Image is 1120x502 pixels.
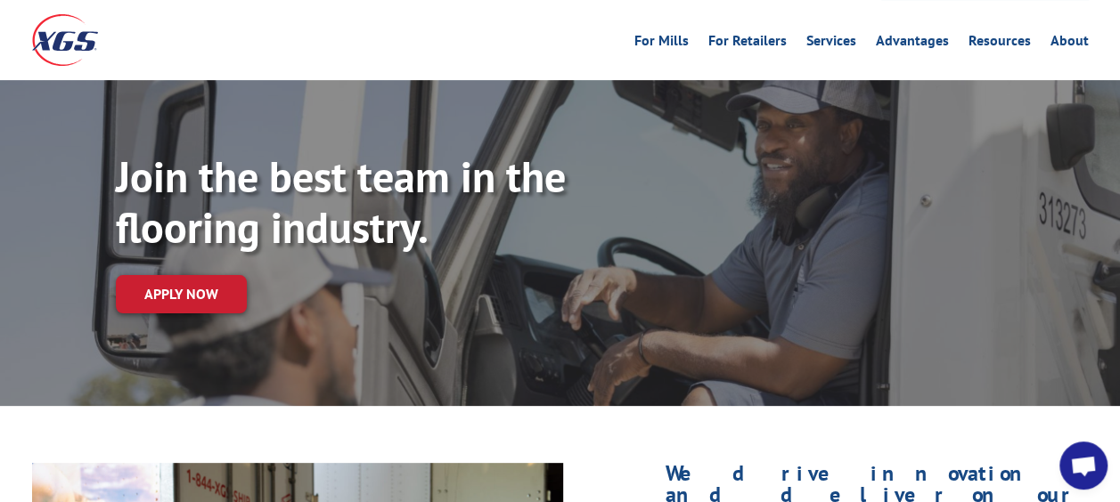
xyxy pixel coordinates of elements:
[116,275,247,313] a: Apply now
[806,34,856,53] a: Services
[1059,441,1108,490] a: Open chat
[634,34,689,53] a: For Mills
[116,149,566,255] strong: Join the best team in the flooring industry.
[876,34,949,53] a: Advantages
[969,34,1031,53] a: Resources
[1051,34,1089,53] a: About
[708,34,787,53] a: For Retailers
